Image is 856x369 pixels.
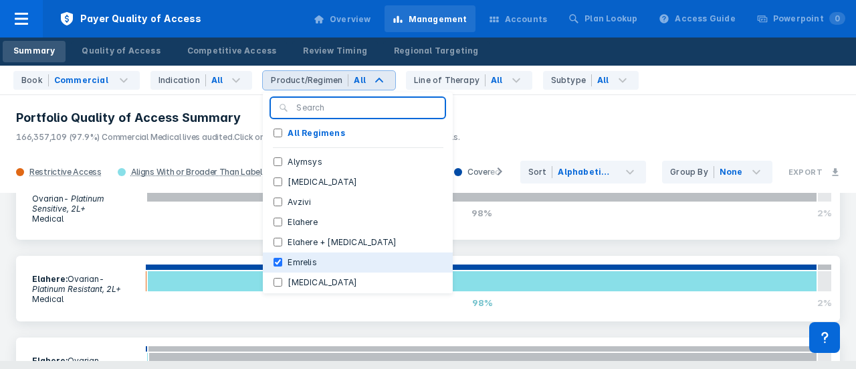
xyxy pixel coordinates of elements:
div: Accounts [505,13,548,25]
div: None [720,166,743,178]
a: Management [385,5,475,32]
button: Vegzelma [263,293,453,313]
div: All [491,74,503,86]
a: Elahere + [MEDICAL_DATA]:Ovarian- Platinum Sensitive, 2L+Medical98%2% [16,157,840,240]
h3: Portfolio Quality of Access Summary [16,110,840,126]
span: Click on a bar chart to view payers and additional details. [234,132,459,142]
label: Avzivi [282,196,316,208]
i: - Platinum Sensitive, 2L+ [32,194,104,214]
div: Restrictive Access [29,167,102,177]
div: Subtype [551,74,592,86]
div: All [597,74,609,86]
div: Plan Lookup [584,13,637,25]
a: Competitive Access [177,41,288,62]
h3: Export [788,167,823,177]
button: [MEDICAL_DATA] [263,172,453,192]
section: Ovarian [24,165,145,232]
label: [MEDICAL_DATA] [282,176,362,188]
div: Overview [330,13,371,25]
label: All Regimens [282,127,350,139]
div: Product/Regimen [271,74,348,86]
b: Elahere : [32,274,68,284]
div: Competitive Access [187,45,277,57]
div: Access Guide [675,13,735,25]
a: Review Timing [292,41,378,62]
div: Quality of Access [82,45,160,57]
div: Powerpoint [773,13,845,25]
div: Line of Therapy [414,74,486,86]
button: Export [780,159,848,185]
span: 0 [829,12,845,25]
button: Emrelis [263,252,453,273]
label: Alymsys [282,156,327,168]
button: Alymsys [263,152,453,172]
div: Aligns With or Broader Than Label [131,167,262,177]
label: Emrelis [282,256,322,269]
section: Ovarian [24,266,145,312]
div: Contact Support [809,322,840,353]
a: Accounts [481,5,556,32]
button: Elahere + [MEDICAL_DATA] [263,232,453,252]
div: Alphabetically (A -> Z) [558,166,615,178]
div: Regional Targeting [394,45,479,57]
div: 98% [146,202,817,224]
a: Overview [306,5,379,32]
button: Elahere [263,212,453,232]
div: 98% [147,292,817,313]
div: 2% [817,292,832,313]
p: Medical [32,294,137,304]
div: Indication [158,74,206,86]
button: All Regimens [263,123,453,143]
div: Management [409,13,467,25]
span: 166,357,109 (97.9%) Commercial Medical lives audited. [16,132,234,142]
b: Elahere : [32,356,68,366]
div: All [354,74,366,86]
label: Elahere + [MEDICAL_DATA] [282,236,402,248]
label: [MEDICAL_DATA] [282,277,362,289]
a: Summary [3,41,66,62]
div: Commercial [54,74,108,86]
div: Group By [670,166,714,178]
div: 2% [817,202,832,224]
input: Search [296,102,437,114]
label: Elahere [282,216,322,228]
div: Covered [446,167,508,177]
div: Sort [528,166,553,178]
i: - Platinum Resistant, 2L+ [32,274,121,294]
div: All [211,74,223,86]
div: Book [21,74,49,86]
a: Quality of Access [71,41,171,62]
a: Elahere:Ovarian- Platinum Resistant, 2L+Medical98%2% [16,256,840,321]
div: Review Timing [303,45,367,57]
p: Medical [32,214,137,224]
button: [MEDICAL_DATA] [263,273,453,293]
div: Summary [13,45,55,57]
a: Regional Targeting [383,41,490,62]
button: Avzivi [263,192,453,212]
